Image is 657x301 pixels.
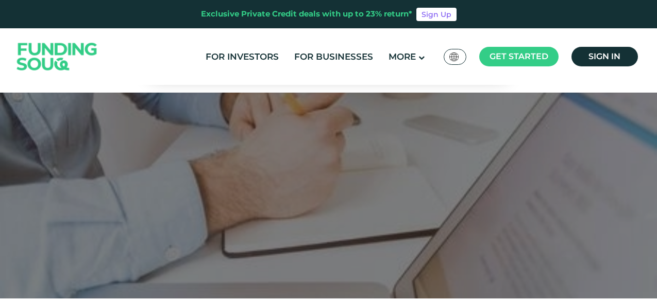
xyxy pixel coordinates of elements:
[588,51,620,61] span: Sign in
[449,52,459,61] img: SA Flag
[201,8,412,20] div: Exclusive Private Credit deals with up to 23% return*
[292,48,376,65] a: For Businesses
[389,51,416,62] span: More
[571,47,638,66] a: Sign in
[203,48,281,65] a: For Investors
[416,8,457,21] a: Sign Up
[490,51,548,61] span: Get started
[7,31,108,83] img: Logo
